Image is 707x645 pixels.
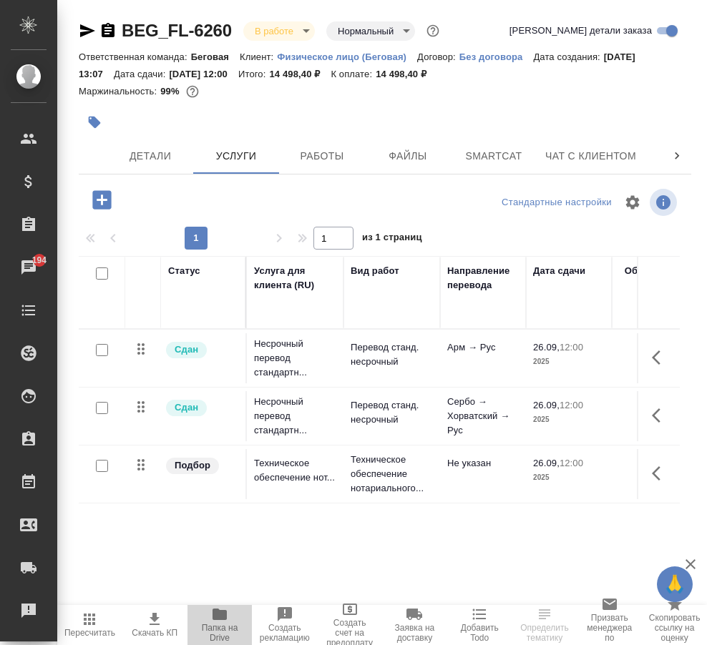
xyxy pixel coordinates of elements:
[533,471,605,485] p: 2025
[625,264,691,278] div: Общий объем
[333,25,398,37] button: Нормальный
[277,50,417,62] a: Физическое лицо (Беговая)
[254,456,336,485] p: Техническое обеспечение нот...
[169,69,238,79] p: [DATE] 12:00
[122,21,232,40] a: BEG_FL-6260
[560,342,583,353] p: 12:00
[533,342,560,353] p: 26.09,
[424,21,442,40] button: Доп статусы указывают на важность/срочность заказа
[331,69,376,79] p: К оплате:
[254,264,336,292] div: Услуга для клиента (RU)
[650,189,680,216] span: Посмотреть информацию
[254,337,336,380] p: Несрочный перевод стандартн...
[277,51,417,62] p: Физическое лицо (Беговая)
[459,147,528,165] span: Smartcat
[175,343,198,357] p: Сдан
[99,22,117,39] button: Скопировать ссылку
[116,147,185,165] span: Детали
[254,395,336,438] p: Несрочный перевод стандартн...
[351,264,399,278] div: Вид работ
[24,253,56,267] span: 194
[175,458,210,473] p: Подбор
[643,456,678,491] button: Показать кнопки
[168,264,200,278] div: Статус
[362,229,422,250] span: из 1 страниц
[619,456,691,471] p: 16
[533,264,585,278] div: Дата сдачи
[459,50,534,62] a: Без договора
[417,51,459,62] p: Договор:
[533,400,560,410] p: 26.09,
[533,51,603,62] p: Дата создания:
[447,264,519,292] div: Направление перевода
[79,86,160,97] p: Маржинальность:
[351,453,433,496] p: Техническое обеспечение нотариального...
[374,147,442,165] span: Файлы
[533,355,605,369] p: 2025
[533,458,560,468] p: 26.09,
[175,400,198,415] p: Сдан
[663,569,687,599] span: 🙏
[114,69,169,79] p: Дата сдачи:
[498,192,615,214] div: split button
[619,398,691,413] p: 1
[183,82,202,101] button: 154.08 RUB;
[657,566,693,602] button: 🙏
[250,25,298,37] button: В работе
[238,69,269,79] p: Итого:
[326,21,415,41] div: В работе
[619,413,691,427] p: док.
[376,69,437,79] p: 14 498,40 ₽
[643,340,678,375] button: Показать кнопки
[533,413,605,427] p: 2025
[79,107,110,138] button: Добавить тэг
[191,51,240,62] p: Беговая
[351,340,433,369] p: Перевод станд. несрочный
[240,51,277,62] p: Клиент:
[447,340,519,355] p: Арм → Рус
[619,340,691,355] p: 1
[351,398,433,427] p: Перевод станд. несрочный
[619,471,691,485] p: док.
[615,185,650,220] span: Настроить таблицу
[243,21,315,41] div: В работе
[545,147,636,165] span: Чат с клиентом
[160,86,182,97] p: 99%
[619,355,691,369] p: док.
[82,185,122,215] button: Добавить услугу
[509,24,652,38] span: [PERSON_NAME] детали заказа
[560,400,583,410] p: 12:00
[447,456,519,471] p: Не указан
[643,398,678,433] button: Показать кнопки
[447,395,519,438] p: Сербо → Хорватский → Рус
[269,69,331,79] p: 14 498,40 ₽
[288,147,356,165] span: Работы
[4,250,54,285] a: 194
[560,458,583,468] p: 12:00
[459,51,534,62] p: Без договора
[202,147,270,165] span: Услуги
[79,22,96,39] button: Скопировать ссылку для ЯМессенджера
[79,51,191,62] p: Ответственная команда:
